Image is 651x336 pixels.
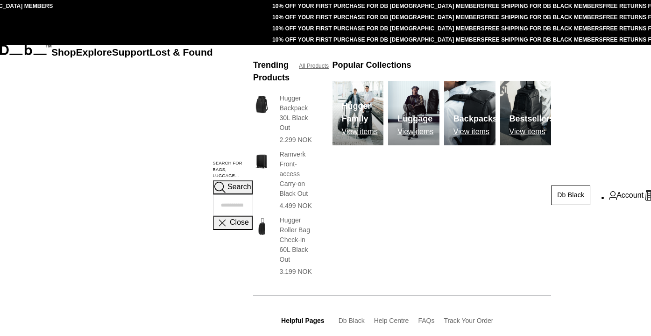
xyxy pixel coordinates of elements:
h3: Hugger Family [342,100,384,125]
p: View items [453,128,497,136]
span: 3.199 NOK [280,268,312,275]
h3: Hugger Backpack 30L Black Out [280,93,314,133]
a: Explore [76,47,112,57]
label: Search for Bags, Luggage... [213,160,253,180]
a: Account [609,190,644,201]
p: View items [397,128,433,136]
img: Ramverk Front-access Carry-on Black Out [253,150,270,172]
a: Db Black [551,186,590,205]
img: Db [500,81,552,145]
span: Account [616,190,644,201]
h3: Bestsellers [509,113,554,125]
a: 10% OFF YOUR FIRST PURCHASE FOR DB [DEMOGRAPHIC_DATA] MEMBERS [272,14,484,21]
a: FAQs [418,317,434,324]
h3: Backpacks [453,113,497,125]
span: 2.299 NOK [280,136,312,143]
button: Search [213,180,253,194]
a: Track Your Order [444,317,493,324]
a: Lost & Found [149,47,212,57]
a: Shop [51,47,76,57]
img: Db [444,81,495,145]
a: FREE SHIPPING FOR DB BLACK MEMBERS [485,14,603,21]
button: Close [213,216,253,230]
a: 10% OFF YOUR FIRST PURCHASE FOR DB [DEMOGRAPHIC_DATA] MEMBERS [272,3,484,9]
img: Db [388,81,439,145]
h3: Ramverk Front-access Carry-on Black Out [280,150,314,199]
h3: Trending Products [253,59,290,84]
a: Db Black [339,317,365,324]
p: View items [342,128,384,136]
a: Hugger Backpack 30L Black Out Hugger Backpack 30L Black Out 2.299 NOK [253,93,314,145]
a: Db Hugger Family View items [333,81,384,145]
p: View items [509,128,554,136]
a: 10% OFF YOUR FIRST PURCHASE FOR DB [DEMOGRAPHIC_DATA] MEMBERS [272,36,484,43]
a: FREE SHIPPING FOR DB BLACK MEMBERS [485,3,603,9]
h3: Luggage [397,113,433,125]
a: 10% OFF YOUR FIRST PURCHASE FOR DB [DEMOGRAPHIC_DATA] MEMBERS [272,25,484,32]
a: FREE SHIPPING FOR DB BLACK MEMBERS [485,25,603,32]
a: Hugger Roller Bag Check-in 60L Black Out Hugger Roller Bag Check-in 60L Black Out 3.199 NOK [253,215,314,277]
span: 4.499 NOK [280,202,312,209]
a: Ramverk Front-access Carry-on Black Out Ramverk Front-access Carry-on Black Out 4.499 NOK [253,150,314,211]
a: Db Bestsellers View items [500,81,552,145]
a: All Products [299,62,329,70]
a: Help Centre [374,317,409,324]
a: Support [112,47,150,57]
img: Db [333,81,384,145]
img: Hugger Backpack 30L Black Out [253,93,270,115]
span: Close [230,219,249,227]
span: Search [227,183,251,191]
img: Hugger Roller Bag Check-in 60L Black Out [253,215,270,237]
h3: Helpful Pages [281,316,325,326]
h3: Hugger Roller Bag Check-in 60L Black Out [280,215,314,265]
h3: Popular Collections [333,59,411,71]
a: FREE SHIPPING FOR DB BLACK MEMBERS [485,36,603,43]
a: Db Luggage View items [388,81,439,145]
a: Db Backpacks View items [444,81,495,145]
